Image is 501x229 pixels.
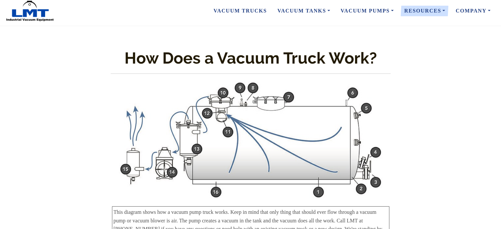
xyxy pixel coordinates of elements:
[335,4,399,18] a: Vacuum Pumps
[450,4,496,18] a: Company
[5,0,55,22] img: LMT
[208,4,272,18] a: Vacuum Trucks
[111,82,391,198] a: ST - Septic Service
[399,4,450,18] a: Resources
[119,82,382,198] img: Stacks Image 11854
[272,4,335,18] a: Vacuum Tanks
[111,47,391,69] h1: How Does a Vacuum Truck Work?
